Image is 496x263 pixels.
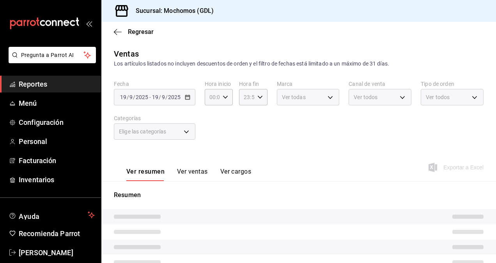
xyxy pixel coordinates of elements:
button: Ver resumen [126,168,165,181]
span: Recomienda Parrot [19,228,95,239]
span: - [149,94,151,100]
h3: Sucursal: Mochomos (GDL) [129,6,214,16]
span: / [133,94,135,100]
span: Ayuda [19,210,85,220]
label: Marca [277,81,340,87]
div: Ventas [114,48,139,60]
a: Pregunta a Parrot AI [5,57,96,65]
label: Tipo de orden [421,81,484,87]
button: Pregunta a Parrot AI [9,47,96,63]
span: Inventarios [19,174,95,185]
span: / [127,94,129,100]
input: ---- [135,94,149,100]
span: / [165,94,168,100]
span: Configuración [19,117,95,128]
div: Los artículos listados no incluyen descuentos de orden y el filtro de fechas está limitado a un m... [114,60,484,68]
label: Categorías [114,116,195,121]
input: -- [129,94,133,100]
label: Hora inicio [205,81,233,87]
div: navigation tabs [126,168,251,181]
span: Reportes [19,79,95,89]
button: Regresar [114,28,154,36]
button: open_drawer_menu [86,20,92,27]
span: Regresar [128,28,154,36]
span: Menú [19,98,95,108]
span: / [159,94,161,100]
span: Facturación [19,155,95,166]
span: Ver todas [282,93,306,101]
span: Pregunta a Parrot AI [21,51,84,59]
span: Elige las categorías [119,128,167,135]
span: [PERSON_NAME] [19,247,95,258]
span: Ver todos [354,93,377,101]
button: Ver cargos [220,168,252,181]
p: Resumen [114,190,484,200]
input: -- [120,94,127,100]
input: ---- [168,94,181,100]
label: Canal de venta [349,81,411,87]
button: Ver ventas [177,168,208,181]
input: -- [152,94,159,100]
label: Fecha [114,81,195,87]
span: Ver todos [426,93,450,101]
input: -- [161,94,165,100]
span: Personal [19,136,95,147]
label: Hora fin [239,81,267,87]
